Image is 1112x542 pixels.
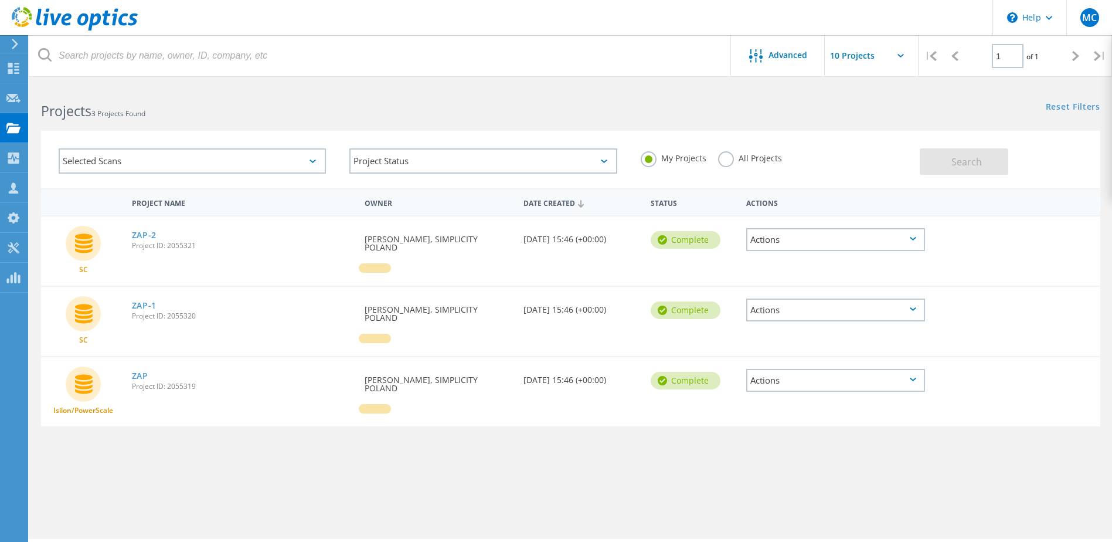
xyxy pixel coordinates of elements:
div: Actions [746,369,925,392]
div: [DATE] 15:46 (+00:00) [518,287,645,326]
div: Actions [740,191,931,213]
div: [PERSON_NAME], SIMPLICITY POLAND [359,216,518,263]
div: Actions [746,299,925,321]
span: Advanced [768,51,807,59]
div: Actions [746,228,925,251]
span: of 1 [1026,52,1039,62]
span: Project ID: 2055321 [132,242,353,249]
b: Projects [41,101,91,120]
span: MC [1082,13,1097,22]
label: My Projects [641,151,706,162]
div: Project Status [349,148,617,174]
div: Complete [651,372,720,389]
a: ZAP-1 [132,302,157,310]
div: [DATE] 15:46 (+00:00) [518,216,645,255]
div: Status [645,191,740,213]
a: ZAP [132,372,148,380]
a: ZAP-2 [132,231,157,239]
span: Project ID: 2055320 [132,313,353,320]
input: Search projects by name, owner, ID, company, etc [29,35,732,76]
div: Selected Scans [59,148,326,174]
span: Search [951,155,982,168]
div: Complete [651,231,720,249]
label: All Projects [718,151,782,162]
div: Date Created [518,191,645,214]
button: Search [920,148,1008,175]
div: Complete [651,302,720,319]
span: SC [79,266,88,273]
div: | [1088,35,1112,77]
div: Project Name [126,191,359,213]
span: SC [79,337,88,344]
span: Isilon/PowerScale [53,407,113,414]
div: | [919,35,943,77]
div: Owner [359,191,518,213]
svg: \n [1007,12,1018,23]
span: Project ID: 2055319 [132,383,353,390]
div: [DATE] 15:46 (+00:00) [518,357,645,396]
a: Live Optics Dashboard [12,25,138,33]
span: 3 Projects Found [91,109,145,118]
div: [PERSON_NAME], SIMPLICITY POLAND [359,287,518,334]
div: [PERSON_NAME], SIMPLICITY POLAND [359,357,518,404]
a: Reset Filters [1046,103,1100,113]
